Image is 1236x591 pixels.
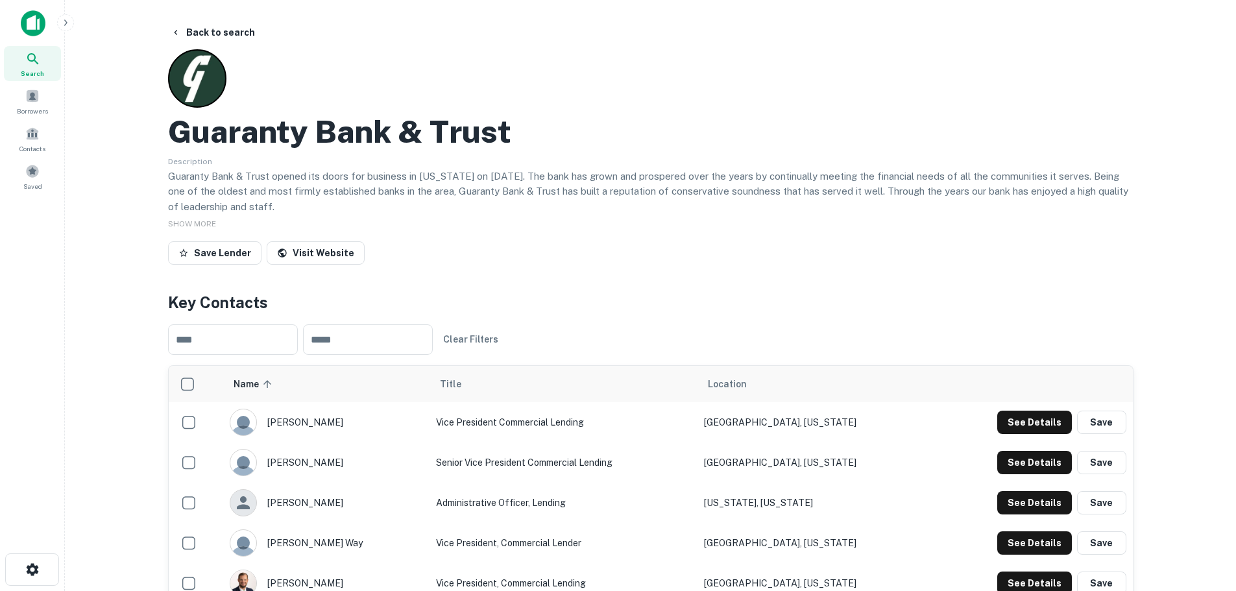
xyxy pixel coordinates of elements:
div: [PERSON_NAME] way [230,529,423,557]
td: Vice President, Commercial Lender [430,523,697,563]
span: Contacts [19,143,45,154]
td: Vice President Commercial Lending [430,402,697,442]
span: Name [234,376,276,392]
div: [PERSON_NAME] [230,449,423,476]
a: Borrowers [4,84,61,119]
span: Title [440,376,478,392]
th: Name [223,366,430,402]
button: Save [1077,491,1126,514]
button: See Details [997,411,1072,434]
button: Back to search [165,21,260,44]
td: [GEOGRAPHIC_DATA], [US_STATE] [697,402,932,442]
span: Description [168,157,212,166]
th: Title [430,366,697,402]
button: Save [1077,531,1126,555]
button: Save [1077,451,1126,474]
td: Senior Vice President Commercial Lending [430,442,697,483]
iframe: Chat Widget [1171,487,1236,549]
h2: Guaranty Bank & Trust [168,113,511,151]
img: 9c8pery4andzj6ohjkjp54ma2 [230,450,256,476]
span: SHOW MORE [168,219,216,228]
button: See Details [997,491,1072,514]
td: [GEOGRAPHIC_DATA], [US_STATE] [697,442,932,483]
button: Clear Filters [438,328,503,351]
button: Save Lender [168,241,261,265]
div: [PERSON_NAME] [230,489,423,516]
span: Borrowers [17,106,48,116]
img: 9c8pery4andzj6ohjkjp54ma2 [230,409,256,435]
h4: Key Contacts [168,291,1133,314]
a: Search [4,46,61,81]
span: Search [21,68,44,78]
span: Location [708,376,747,392]
img: 9c8pery4andzj6ohjkjp54ma2 [230,530,256,556]
td: [GEOGRAPHIC_DATA], [US_STATE] [697,523,932,563]
span: Saved [23,181,42,191]
a: Saved [4,159,61,194]
th: Location [697,366,932,402]
td: [US_STATE], [US_STATE] [697,483,932,523]
img: capitalize-icon.png [21,10,45,36]
div: [PERSON_NAME] [230,409,423,436]
td: Administrative Officer, Lending [430,483,697,523]
button: See Details [997,451,1072,474]
button: Save [1077,411,1126,434]
a: Contacts [4,121,61,156]
p: Guaranty Bank & Trust opened its doors for business in [US_STATE] on [DATE]. The bank has grown a... [168,169,1133,215]
a: Visit Website [267,241,365,265]
button: See Details [997,531,1072,555]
